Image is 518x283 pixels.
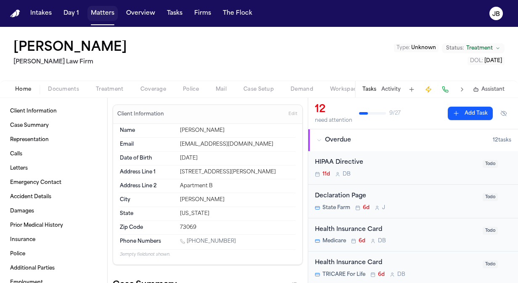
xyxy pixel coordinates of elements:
button: Tasks [362,86,376,93]
div: [EMAIL_ADDRESS][DOMAIN_NAME] [180,141,296,148]
button: Add Task [406,84,418,95]
span: Mail [216,86,227,93]
span: Phone Numbers [120,238,161,245]
a: Insurance [7,233,100,246]
span: Additional Parties [10,265,55,272]
a: Home [10,10,20,18]
dt: Email [120,141,175,148]
div: HIPAA Directive [315,158,478,168]
button: Overview [123,6,159,21]
a: Accident Details [7,190,100,204]
button: Create Immediate Task [423,84,434,95]
dt: Date of Birth [120,155,175,162]
a: Damages [7,204,100,218]
dt: State [120,210,175,217]
span: Damages [10,208,34,215]
span: Home [15,86,31,93]
img: Finch Logo [10,10,20,18]
span: Treatment [466,45,493,52]
a: Additional Parties [7,262,100,275]
a: Case Summary [7,119,100,132]
div: [US_STATE] [180,210,296,217]
span: Letters [10,165,28,172]
dt: City [120,197,175,203]
button: Add Task [448,107,493,120]
dt: Zip Code [120,224,175,231]
dt: Address Line 2 [120,183,175,189]
h3: Client Information [116,111,166,118]
span: Edit [288,111,297,117]
span: Police [183,86,199,93]
button: Edit Type: Unknown [394,44,439,52]
div: need attention [315,117,352,124]
dt: Address Line 1 [120,169,175,176]
div: 12 [315,103,352,116]
div: Declaration Page [315,191,478,201]
span: Documents [48,86,79,93]
span: 6d [378,271,385,278]
span: 6d [363,204,370,211]
button: Intakes [27,6,55,21]
a: Emergency Contact [7,176,100,189]
span: Emergency Contact [10,179,61,186]
a: Letters [7,162,100,175]
span: Todo [483,227,498,235]
button: Overdue12tasks [308,129,518,151]
span: 6d [359,238,365,244]
span: Workspaces [330,86,362,93]
button: Edit matter name [13,40,127,55]
span: Prior Medical History [10,222,63,229]
button: Change status from Treatment [442,43,505,53]
span: Case Summary [10,122,49,129]
div: [STREET_ADDRESS][PERSON_NAME] [180,169,296,176]
div: Health Insurance Card [315,258,478,268]
a: Police [7,247,100,261]
span: D B [378,238,386,244]
p: 3 empty fields not shown. [120,252,296,258]
span: J [382,204,385,211]
span: D B [343,171,351,178]
span: Demand [291,86,313,93]
span: Todo [483,160,498,168]
a: Calls [7,147,100,161]
span: State Farm [322,204,350,211]
span: Calls [10,151,22,157]
button: Tasks [164,6,186,21]
div: Apartment B [180,183,296,189]
div: [PERSON_NAME] [180,127,296,134]
button: Make a Call [439,84,451,95]
span: Police [10,251,25,257]
span: Client Information [10,108,57,115]
span: D B [397,271,405,278]
button: Matters [87,6,118,21]
div: Open task: Health Insurance Card [308,218,518,252]
h2: [PERSON_NAME] Law Firm [13,57,130,67]
span: 12 task s [493,137,511,144]
span: Accident Details [10,194,51,200]
a: Client Information [7,105,100,118]
div: Open task: HIPAA Directive [308,151,518,185]
button: Firms [191,6,214,21]
div: [PERSON_NAME] [180,197,296,203]
span: DOL : [470,58,483,63]
span: 11d [322,171,330,178]
span: Status: [446,45,464,52]
button: Activity [381,86,401,93]
div: 73069 [180,224,296,231]
text: JB [492,11,500,17]
button: Edit DOL: 2025-07-02 [468,57,505,65]
div: Health Insurance Card [315,225,478,235]
span: Type : [396,45,410,50]
span: [DATE] [484,58,502,63]
span: TRICARE For Life [322,271,365,278]
div: [DATE] [180,155,296,162]
a: Representation [7,133,100,147]
span: Coverage [140,86,166,93]
h1: [PERSON_NAME] [13,40,127,55]
span: Todo [483,193,498,201]
button: The Flock [219,6,256,21]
